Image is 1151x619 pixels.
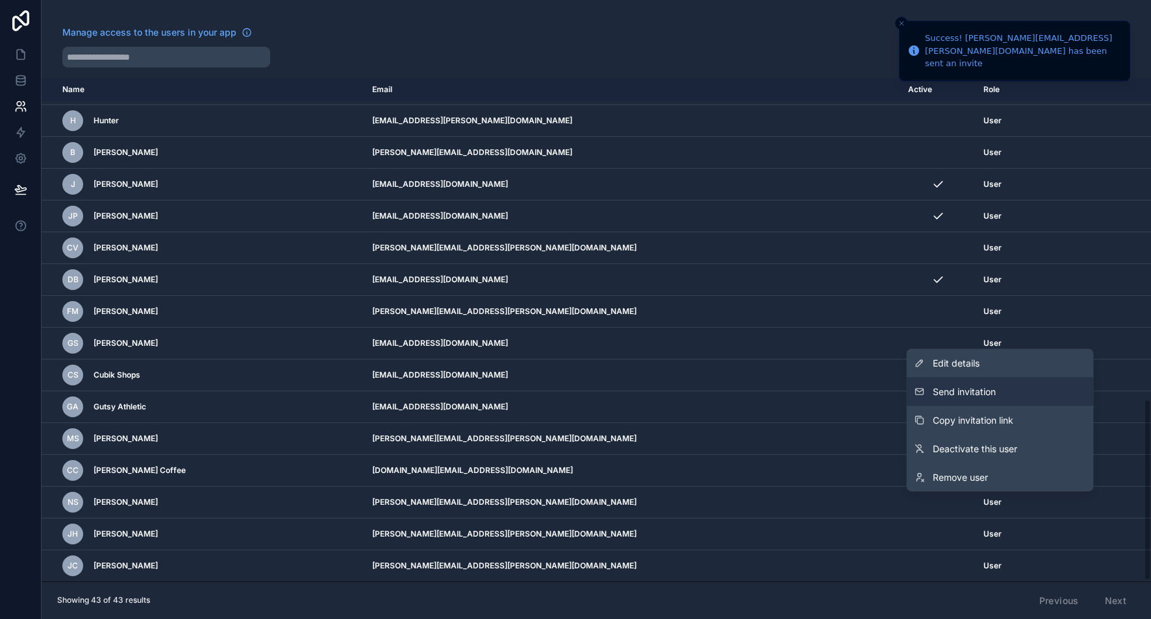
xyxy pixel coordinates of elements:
td: [EMAIL_ADDRESS][DOMAIN_NAME] [364,391,900,423]
span: FM [67,306,79,317]
span: [PERSON_NAME] [94,433,158,444]
span: User [983,274,1002,285]
span: [PERSON_NAME] [94,243,158,253]
span: [PERSON_NAME] [94,338,158,348]
span: [PERSON_NAME] Coffee [94,465,186,476]
td: [PERSON_NAME][EMAIL_ADDRESS][PERSON_NAME][DOMAIN_NAME] [364,487,900,518]
span: JH [68,529,78,539]
span: User [983,561,1002,571]
span: Gutsy Athletic [94,402,146,412]
span: [PERSON_NAME] [94,211,158,221]
td: [EMAIL_ADDRESS][PERSON_NAME][DOMAIN_NAME] [364,105,900,137]
span: Manage access to the users in your app [62,26,236,39]
th: Name [42,78,364,102]
span: Showing 43 of 43 results [57,595,150,605]
button: Close toast [895,17,908,30]
span: JP [68,211,78,221]
td: [DOMAIN_NAME][EMAIL_ADDRESS][DOMAIN_NAME] [364,455,900,487]
a: Remove user [907,463,1094,492]
span: [PERSON_NAME] [94,147,158,158]
td: [EMAIL_ADDRESS][DOMAIN_NAME] [364,200,900,232]
span: J [71,179,75,189]
span: [PERSON_NAME] [94,529,158,539]
th: Active [900,78,976,102]
a: Deactivate this user [907,435,1094,463]
span: User [983,338,1002,348]
td: [EMAIL_ADDRESS][DOMAIN_NAME] [364,359,900,391]
span: GA [67,402,79,412]
span: H [70,115,76,126]
td: [PERSON_NAME][EMAIL_ADDRESS][PERSON_NAME][DOMAIN_NAME] [364,232,900,264]
div: scrollable content [42,78,1151,581]
span: [PERSON_NAME] [94,561,158,571]
td: [EMAIL_ADDRESS][DOMAIN_NAME] [364,264,900,296]
span: Send invitation [933,385,996,398]
span: Hunter [94,115,119,126]
th: Email [364,78,900,102]
span: [PERSON_NAME] [94,497,158,507]
span: [PERSON_NAME] [94,306,158,317]
span: JC [68,561,78,571]
span: User [983,147,1002,158]
span: CC [67,465,79,476]
span: GS [68,338,79,348]
a: Edit details [907,349,1094,378]
span: User [983,211,1002,221]
td: [PERSON_NAME][EMAIL_ADDRESS][DOMAIN_NAME] [364,137,900,169]
span: CS [68,370,79,380]
td: [EMAIL_ADDRESS][DOMAIN_NAME] [364,328,900,359]
span: DB [68,274,79,285]
span: CV [67,243,79,253]
td: [PERSON_NAME][EMAIL_ADDRESS][PERSON_NAME][DOMAIN_NAME] [364,423,900,455]
span: Deactivate this user [933,443,1017,455]
span: User [983,115,1002,126]
span: User [983,529,1002,539]
span: B [70,147,75,158]
td: [PERSON_NAME][EMAIL_ADDRESS][PERSON_NAME][DOMAIN_NAME] [364,296,900,328]
th: Role [976,78,1096,102]
button: Send invitation [907,378,1094,406]
span: MS [67,433,79,444]
span: User [983,306,1002,317]
span: User [983,497,1002,507]
td: [PERSON_NAME][EMAIL_ADDRESS][PERSON_NAME][DOMAIN_NAME] [364,518,900,550]
td: [EMAIL_ADDRESS][DOMAIN_NAME] [364,169,900,200]
span: Edit details [933,357,980,370]
span: Remove user [933,471,988,484]
span: Cubik Shops [94,370,140,380]
span: NS [68,497,79,507]
span: [PERSON_NAME] [94,179,158,189]
a: Manage access to the users in your app [62,26,252,39]
div: Success! [PERSON_NAME][EMAIL_ADDRESS][PERSON_NAME][DOMAIN_NAME] has been sent an invite [925,32,1119,70]
span: User [983,179,1002,189]
button: Copy invitation link [907,406,1094,435]
td: [PERSON_NAME][EMAIL_ADDRESS][PERSON_NAME][DOMAIN_NAME] [364,550,900,582]
span: User [983,243,1002,253]
span: Copy invitation link [933,414,1013,427]
span: [PERSON_NAME] [94,274,158,285]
